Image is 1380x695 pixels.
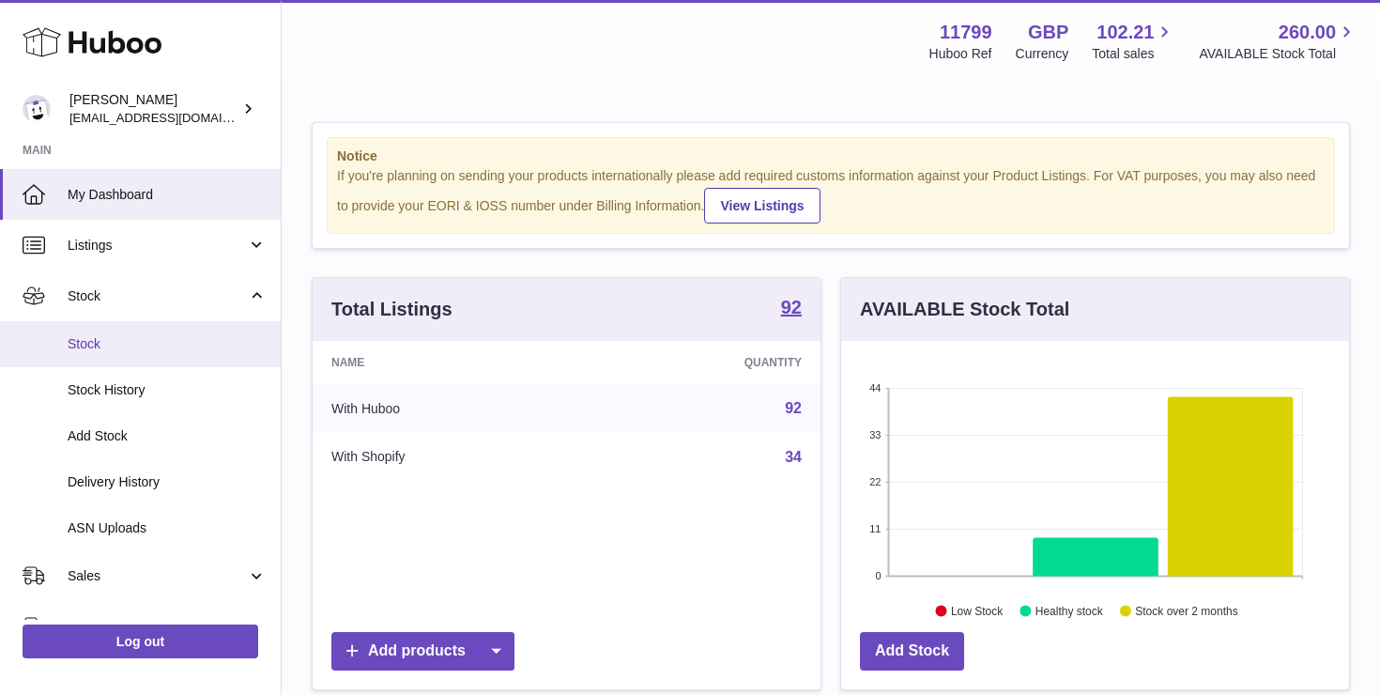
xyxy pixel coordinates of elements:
[940,20,992,45] strong: 11799
[331,632,514,671] a: Add products
[869,382,881,394] text: 44
[68,519,267,537] span: ASN Uploads
[1279,20,1336,45] span: 260.00
[785,449,802,465] a: 34
[869,429,881,440] text: 33
[68,618,247,636] span: Orders
[331,297,452,322] h3: Total Listings
[68,186,267,204] span: My Dashboard
[68,427,267,445] span: Add Stock
[1016,45,1069,63] div: Currency
[1092,20,1175,63] a: 102.21 Total sales
[69,91,238,127] div: [PERSON_NAME]
[68,287,247,305] span: Stock
[313,384,587,433] td: With Huboo
[704,188,820,224] a: View Listings
[1035,604,1104,617] text: Healthy stock
[68,335,267,353] span: Stock
[337,147,1325,165] strong: Notice
[1199,45,1357,63] span: AVAILABLE Stock Total
[875,570,881,581] text: 0
[869,523,881,534] text: 11
[951,604,1004,617] text: Low Stock
[68,567,247,585] span: Sales
[23,625,258,658] a: Log out
[785,400,802,416] a: 92
[68,381,267,399] span: Stock History
[68,237,247,255] span: Listings
[337,167,1325,224] div: If you're planning on sending your products internationally please add required customs informati...
[1028,20,1068,45] strong: GBP
[869,476,881,487] text: 22
[860,632,964,671] a: Add Stock
[313,433,587,482] td: With Shopify
[23,95,51,123] img: dionas@maisonflaneur.com
[1096,20,1154,45] span: 102.21
[1199,20,1357,63] a: 260.00 AVAILABLE Stock Total
[1135,604,1237,617] text: Stock over 2 months
[781,298,802,320] a: 92
[781,298,802,317] strong: 92
[1092,45,1175,63] span: Total sales
[929,45,992,63] div: Huboo Ref
[587,341,820,384] th: Quantity
[69,110,276,125] span: [EMAIL_ADDRESS][DOMAIN_NAME]
[860,297,1069,322] h3: AVAILABLE Stock Total
[68,473,267,491] span: Delivery History
[313,341,587,384] th: Name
